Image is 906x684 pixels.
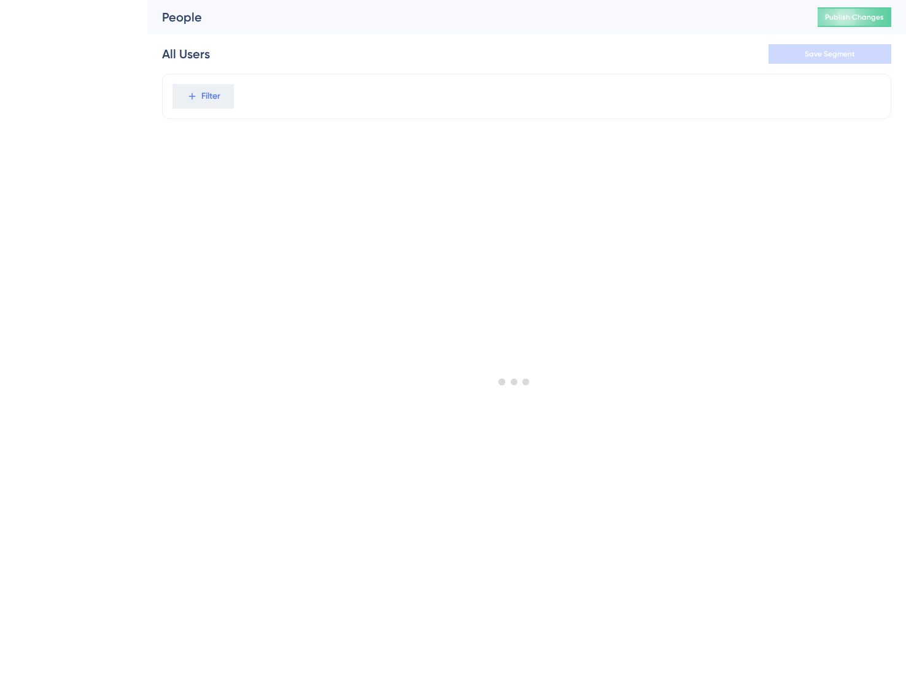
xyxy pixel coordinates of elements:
button: Publish Changes [818,7,891,27]
div: All Users [162,45,210,63]
button: Save Segment [769,44,891,64]
div: People [162,9,787,26]
span: Save Segment [805,49,855,59]
span: Publish Changes [825,12,884,22]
